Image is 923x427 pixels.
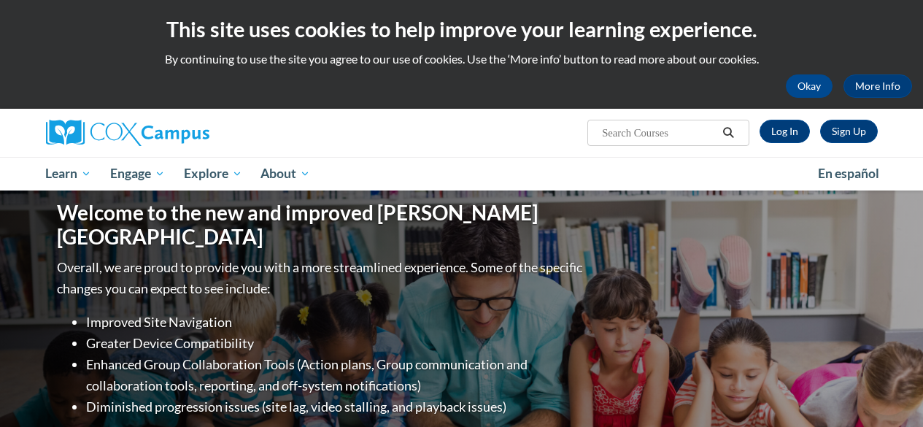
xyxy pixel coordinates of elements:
[717,124,739,142] button: Search
[865,369,911,415] iframe: Button to launch messaging window
[101,157,174,191] a: Engage
[57,201,586,250] h1: Welcome to the new and improved [PERSON_NAME][GEOGRAPHIC_DATA]
[251,157,320,191] a: About
[86,333,586,354] li: Greater Device Compatibility
[184,165,242,182] span: Explore
[46,120,309,146] a: Cox Campus
[820,120,878,143] a: Register
[35,157,889,191] div: Main menu
[86,354,586,396] li: Enhanced Group Collaboration Tools (Action plans, Group communication and collaboration tools, re...
[600,124,717,142] input: Search Courses
[843,74,912,98] a: More Info
[818,166,879,181] span: En español
[174,157,252,191] a: Explore
[808,158,889,189] a: En español
[110,165,165,182] span: Engage
[46,120,209,146] img: Cox Campus
[86,396,586,418] li: Diminished progression issues (site lag, video stalling, and playback issues)
[11,15,912,44] h2: This site uses cookies to help improve your learning experience.
[786,74,833,98] button: Okay
[11,51,912,67] p: By continuing to use the site you agree to our use of cookies. Use the ‘More info’ button to read...
[260,165,310,182] span: About
[36,157,101,191] a: Learn
[45,165,91,182] span: Learn
[86,312,586,333] li: Improved Site Navigation
[722,128,735,139] i: 
[57,257,586,299] p: Overall, we are proud to provide you with a more streamlined experience. Some of the specific cha...
[760,120,810,143] a: Log In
